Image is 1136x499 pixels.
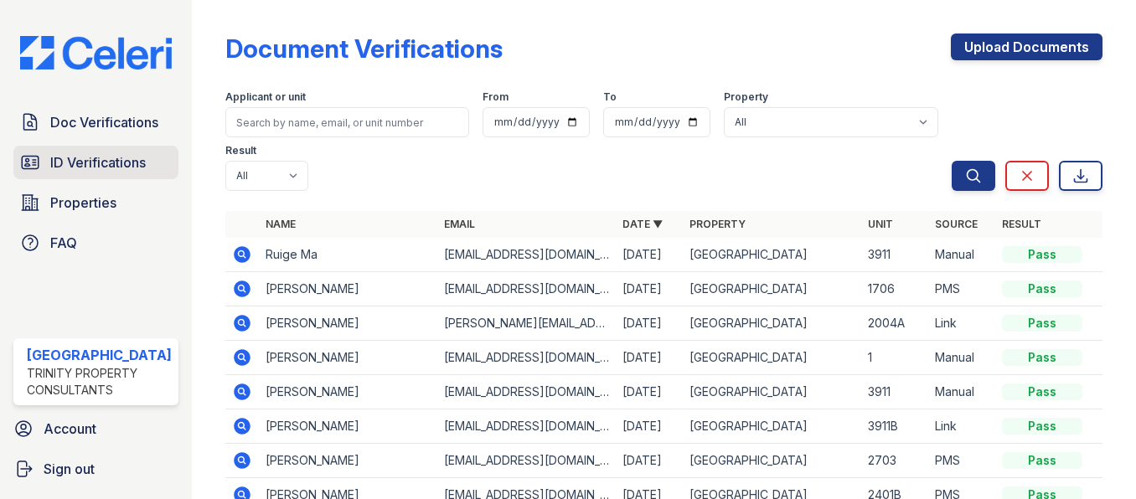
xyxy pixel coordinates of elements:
td: 2004A [861,306,928,341]
a: Unit [868,218,893,230]
td: [GEOGRAPHIC_DATA] [683,341,861,375]
a: Property [689,218,746,230]
a: FAQ [13,226,178,260]
a: ID Verifications [13,146,178,179]
td: PMS [928,444,995,478]
td: [PERSON_NAME] [259,341,437,375]
img: CE_Logo_Blue-a8612792a0a2168367f1c8372b55b34899dd931a85d93a1a3d3e32e68fde9ad4.png [7,36,185,70]
a: Email [444,218,475,230]
span: Properties [50,193,116,213]
td: [DATE] [616,444,683,478]
input: Search by name, email, or unit number [225,107,469,137]
div: [GEOGRAPHIC_DATA] [27,345,172,365]
td: [EMAIL_ADDRESS][DOMAIN_NAME] [437,238,616,272]
td: [PERSON_NAME][EMAIL_ADDRESS][PERSON_NAME][DOMAIN_NAME] [437,306,616,341]
td: [PERSON_NAME] [259,375,437,409]
td: [DATE] [616,341,683,375]
a: Properties [13,186,178,219]
span: Doc Verifications [50,112,158,132]
td: [GEOGRAPHIC_DATA] [683,272,861,306]
div: Pass [1002,383,1082,400]
td: PMS [928,272,995,306]
td: [DATE] [616,272,683,306]
span: ID Verifications [50,152,146,172]
a: Date ▼ [622,218,663,230]
td: [DATE] [616,375,683,409]
div: Pass [1002,246,1082,263]
td: [GEOGRAPHIC_DATA] [683,375,861,409]
div: Pass [1002,418,1082,435]
td: [DATE] [616,238,683,272]
td: [GEOGRAPHIC_DATA] [683,238,861,272]
td: [EMAIL_ADDRESS][DOMAIN_NAME] [437,341,616,375]
a: Doc Verifications [13,105,178,139]
a: Name [266,218,296,230]
td: [PERSON_NAME] [259,409,437,444]
a: Source [935,218,978,230]
label: Result [225,144,256,157]
td: [GEOGRAPHIC_DATA] [683,409,861,444]
td: [GEOGRAPHIC_DATA] [683,306,861,341]
div: Pass [1002,452,1082,469]
div: Document Verifications [225,33,503,64]
a: Upload Documents [951,33,1102,60]
td: [EMAIL_ADDRESS][DOMAIN_NAME] [437,409,616,444]
td: Manual [928,341,995,375]
label: Applicant or unit [225,90,306,104]
td: [DATE] [616,409,683,444]
td: Link [928,306,995,341]
td: 3911B [861,409,928,444]
div: Pass [1002,349,1082,366]
td: [GEOGRAPHIC_DATA] [683,444,861,478]
span: Account [44,419,96,439]
td: 2703 [861,444,928,478]
td: [PERSON_NAME] [259,306,437,341]
div: Trinity Property Consultants [27,365,172,399]
td: [EMAIL_ADDRESS][DOMAIN_NAME] [437,444,616,478]
td: 3911 [861,238,928,272]
td: Manual [928,238,995,272]
span: FAQ [50,233,77,253]
td: [EMAIL_ADDRESS][DOMAIN_NAME] [437,272,616,306]
td: Link [928,409,995,444]
td: 3911 [861,375,928,409]
td: [EMAIL_ADDRESS][DOMAIN_NAME] [437,375,616,409]
td: Manual [928,375,995,409]
label: To [603,90,617,104]
td: 1 [861,341,928,375]
label: From [483,90,509,104]
td: 1706 [861,272,928,306]
span: Sign out [44,459,95,479]
a: Sign out [7,452,185,486]
a: Account [7,412,185,445]
td: [PERSON_NAME] [259,272,437,306]
div: Pass [1002,280,1082,297]
label: Property [724,90,768,104]
td: [PERSON_NAME] [259,444,437,478]
td: Ruige Ma [259,238,437,272]
div: Pass [1002,315,1082,332]
a: Result [1002,218,1041,230]
td: [DATE] [616,306,683,341]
